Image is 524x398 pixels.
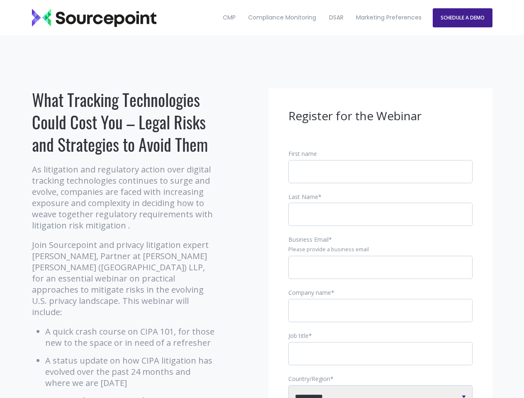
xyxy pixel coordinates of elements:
[288,289,331,296] span: Company name
[45,326,217,348] li: A quick crash course on CIPA 101, for those new to the space or in need of a refresher
[32,164,217,231] p: As litigation and regulatory action over digital tracking technologies continues to surge and evo...
[32,9,156,27] img: Sourcepoint_logo_black_transparent (2)-2
[45,355,217,388] li: A status update on how CIPA litigation has evolved over the past 24 months and where we are [DATE]
[288,235,329,243] span: Business Email
[32,88,217,155] h1: What Tracking Technologies Could Cost You – Legal Risks and Strategies to Avoid Them
[288,246,473,253] legend: Please provide a business email
[288,332,309,340] span: Job title
[288,375,330,383] span: Country/Region
[288,193,318,201] span: Last Name
[288,108,473,124] h3: Register for the Webinar
[288,150,317,158] span: First name
[433,8,492,27] a: SCHEDULE A DEMO
[32,239,217,318] p: Join Sourcepoint and privacy litigation expert [PERSON_NAME], Partner at [PERSON_NAME] [PERSON_NA...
